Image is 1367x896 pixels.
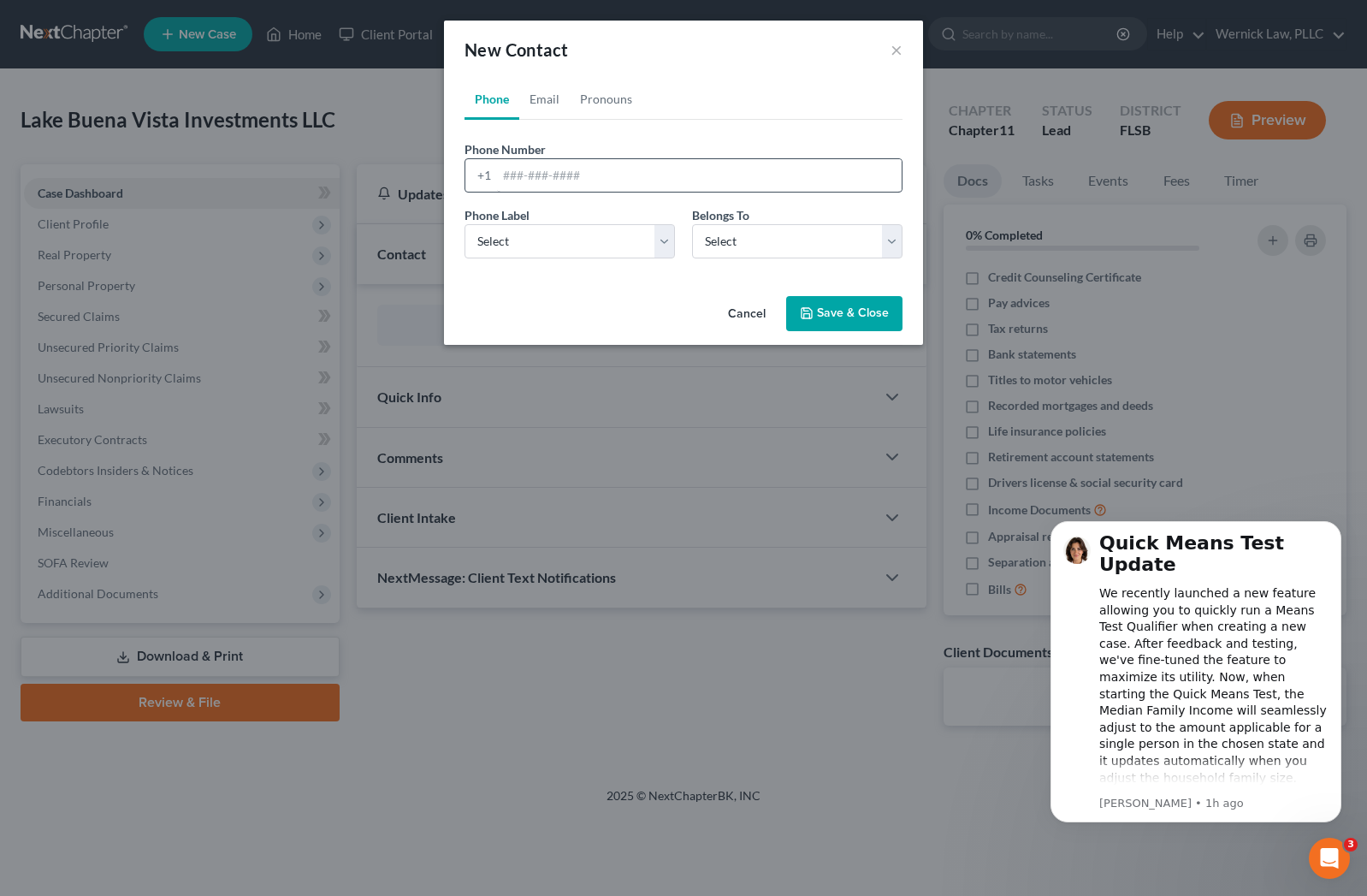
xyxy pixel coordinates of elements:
[465,142,546,157] span: Phone Number
[714,298,779,332] button: Cancel
[465,79,519,120] a: Phone
[1309,838,1350,879] iframe: Intercom live chat
[891,39,902,60] button: ×
[1025,500,1367,887] iframe: Intercom notifications message
[570,79,642,120] a: Pronouns
[465,39,568,60] span: New Contact
[692,208,749,223] span: Belongs To
[465,208,530,223] span: Phone Label
[465,159,497,192] div: +1
[519,79,570,120] a: Email
[1344,838,1358,851] span: 3
[786,296,902,332] button: Save & Close
[497,159,902,192] input: ###-###-####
